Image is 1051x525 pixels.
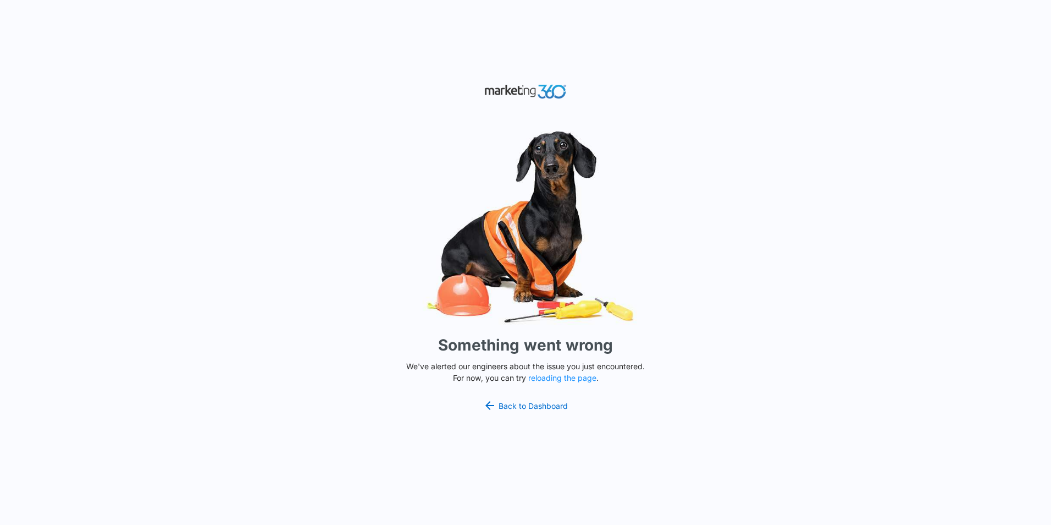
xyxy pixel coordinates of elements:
[438,333,613,357] h1: Something went wrong
[483,399,568,412] a: Back to Dashboard
[361,124,690,330] img: Sad Dog
[528,374,596,382] button: reloading the page
[484,82,567,101] img: Marketing 360 Logo
[402,360,649,384] p: We've alerted our engineers about the issue you just encountered. For now, you can try .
